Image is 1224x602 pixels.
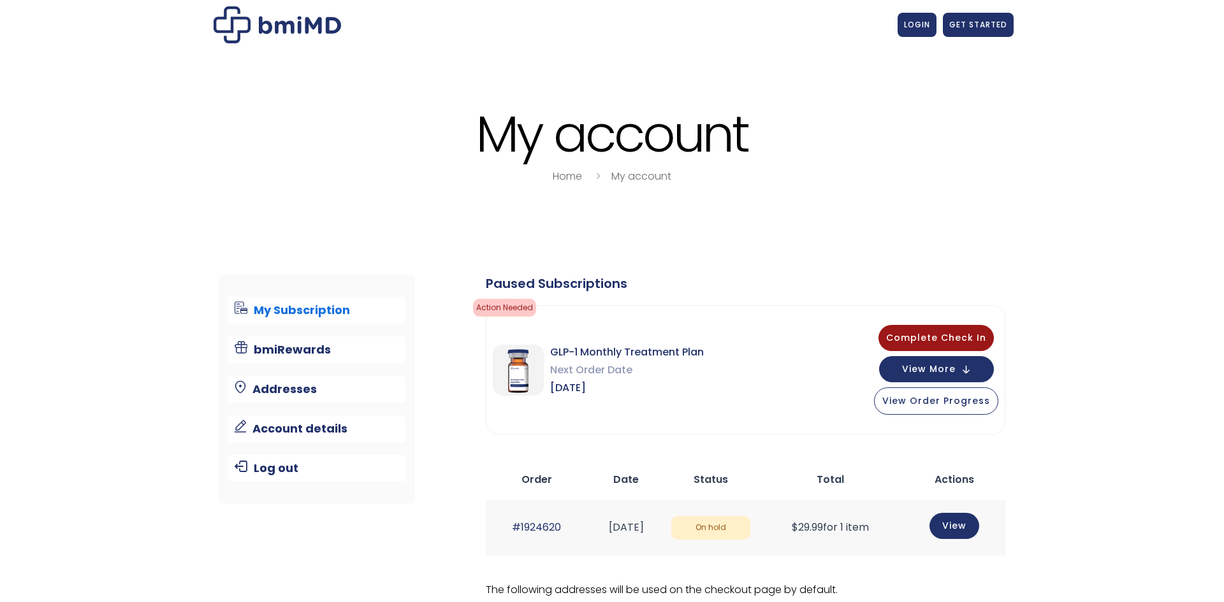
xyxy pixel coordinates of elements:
span: Next Order Date [550,361,704,379]
button: Complete Check In [878,325,994,351]
div: Paused Subscriptions [486,275,1005,292]
a: Log out [228,455,406,482]
span: Action Needed [473,299,536,317]
a: Home [553,169,582,183]
a: My Subscription [228,297,406,324]
a: LOGIN [898,13,936,37]
span: On hold [671,516,750,540]
span: Total [817,472,844,487]
span: Date [613,472,639,487]
nav: Account pages [219,275,416,504]
span: $ [792,520,798,534]
span: View Order Progress [882,394,990,407]
img: GLP-1 Monthly Treatment Plan [493,345,544,396]
button: View More [879,356,994,382]
span: LOGIN [904,19,930,30]
p: The following addresses will be used on the checkout page by default. [486,581,1005,599]
span: Complete Check In [886,331,986,344]
span: GLP-1 Monthly Treatment Plan [550,343,704,361]
span: View More [902,365,956,373]
a: #1924620 [512,520,561,534]
td: for 1 item [757,500,903,555]
span: Order [521,472,552,487]
a: GET STARTED [943,13,1014,37]
span: Status [694,472,728,487]
a: bmiRewards [228,336,406,363]
a: Account details [228,415,406,442]
h1: My account [210,107,1014,161]
a: My account [611,169,671,183]
a: Addresses [228,376,406,403]
button: View Order Progress [874,387,998,415]
span: Actions [935,472,974,487]
i: breadcrumbs separator [591,169,605,183]
time: [DATE] [609,520,644,534]
span: 29.99 [792,520,823,534]
a: View [929,513,979,539]
span: [DATE] [550,379,704,397]
span: GET STARTED [949,19,1007,30]
img: My account [214,6,341,43]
